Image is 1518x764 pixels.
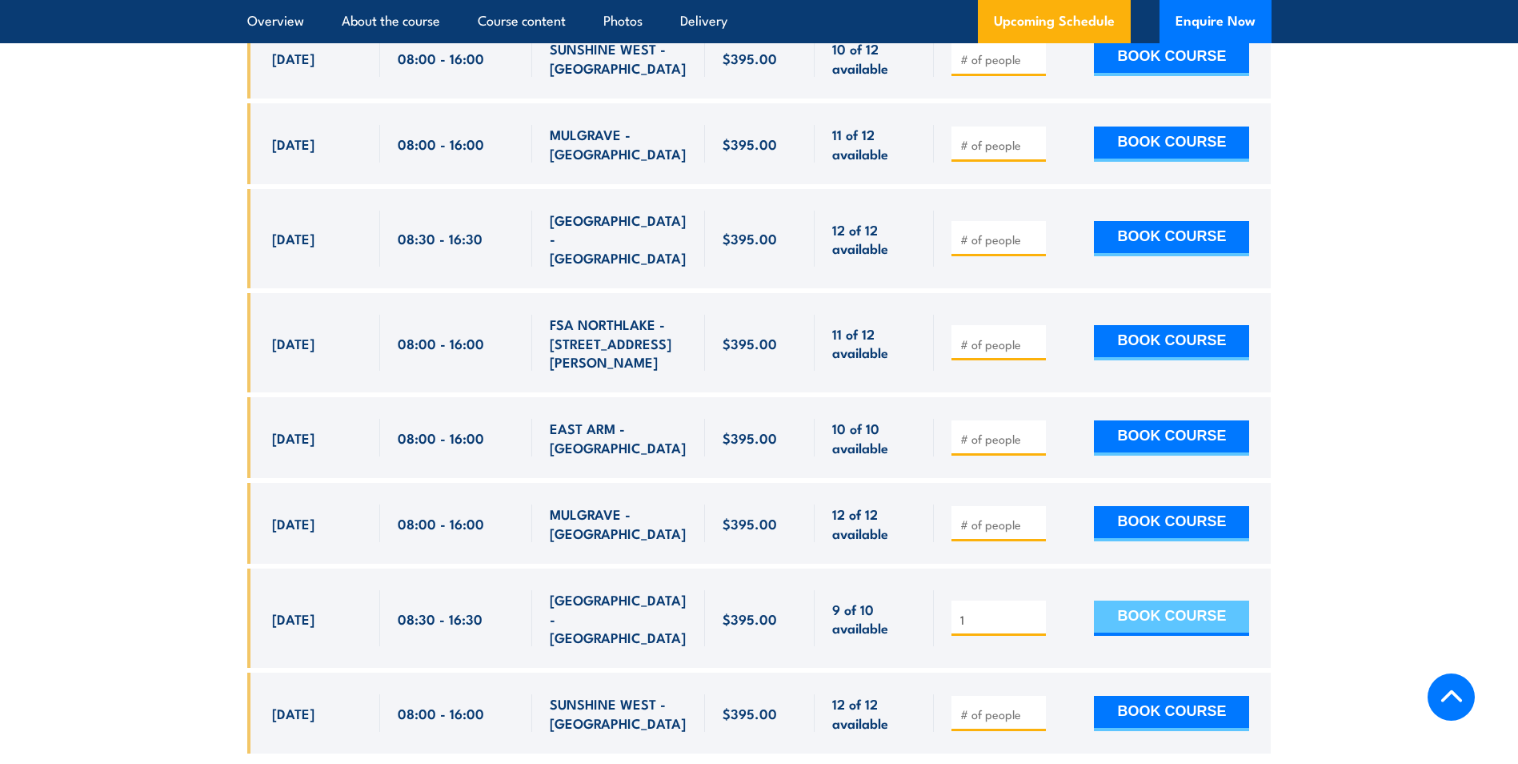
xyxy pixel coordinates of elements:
[960,336,1040,352] input: # of people
[550,39,687,77] span: SUNSHINE WEST - [GEOGRAPHIC_DATA]
[723,704,777,722] span: $395.00
[398,704,484,722] span: 08:00 - 16:00
[398,428,484,447] span: 08:00 - 16:00
[398,135,484,153] span: 08:00 - 16:00
[550,125,687,163] span: MULGRAVE - [GEOGRAPHIC_DATA]
[398,514,484,533] span: 08:00 - 16:00
[398,229,483,247] span: 08:30 - 16:30
[832,324,916,362] span: 11 of 12 available
[723,229,777,247] span: $395.00
[1094,325,1249,360] button: BOOK COURSE
[832,694,916,732] span: 12 of 12 available
[1094,420,1249,456] button: BOOK COURSE
[272,49,314,67] span: [DATE]
[723,135,777,153] span: $395.00
[272,135,314,153] span: [DATE]
[832,39,916,77] span: 10 of 12 available
[960,51,1040,67] input: # of people
[832,419,916,456] span: 10 of 10 available
[272,704,314,722] span: [DATE]
[832,220,916,258] span: 12 of 12 available
[272,229,314,247] span: [DATE]
[550,419,687,456] span: EAST ARM - [GEOGRAPHIC_DATA]
[550,590,687,646] span: [GEOGRAPHIC_DATA] - [GEOGRAPHIC_DATA]
[1094,506,1249,541] button: BOOK COURSE
[723,334,777,352] span: $395.00
[398,49,484,67] span: 08:00 - 16:00
[398,334,484,352] span: 08:00 - 16:00
[398,609,483,628] span: 08:30 - 16:30
[723,49,777,67] span: $395.00
[960,517,1040,533] input: # of people
[272,334,314,352] span: [DATE]
[1094,696,1249,731] button: BOOK COURSE
[1094,221,1249,256] button: BOOK COURSE
[832,505,916,542] span: 12 of 12 available
[832,600,916,637] span: 9 of 10 available
[960,706,1040,722] input: # of people
[272,609,314,628] span: [DATE]
[272,514,314,533] span: [DATE]
[960,612,1040,628] input: # of people
[1094,601,1249,636] button: BOOK COURSE
[723,609,777,628] span: $395.00
[960,231,1040,247] input: # of people
[960,137,1040,153] input: # of people
[550,315,687,371] span: FSA NORTHLAKE - [STREET_ADDRESS][PERSON_NAME]
[1094,127,1249,162] button: BOOK COURSE
[272,428,314,447] span: [DATE]
[1094,41,1249,76] button: BOOK COURSE
[723,514,777,533] span: $395.00
[550,211,687,267] span: [GEOGRAPHIC_DATA] - [GEOGRAPHIC_DATA]
[550,694,687,732] span: SUNSHINE WEST - [GEOGRAPHIC_DATA]
[550,505,687,542] span: MULGRAVE - [GEOGRAPHIC_DATA]
[723,428,777,447] span: $395.00
[960,431,1040,447] input: # of people
[832,125,916,163] span: 11 of 12 available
